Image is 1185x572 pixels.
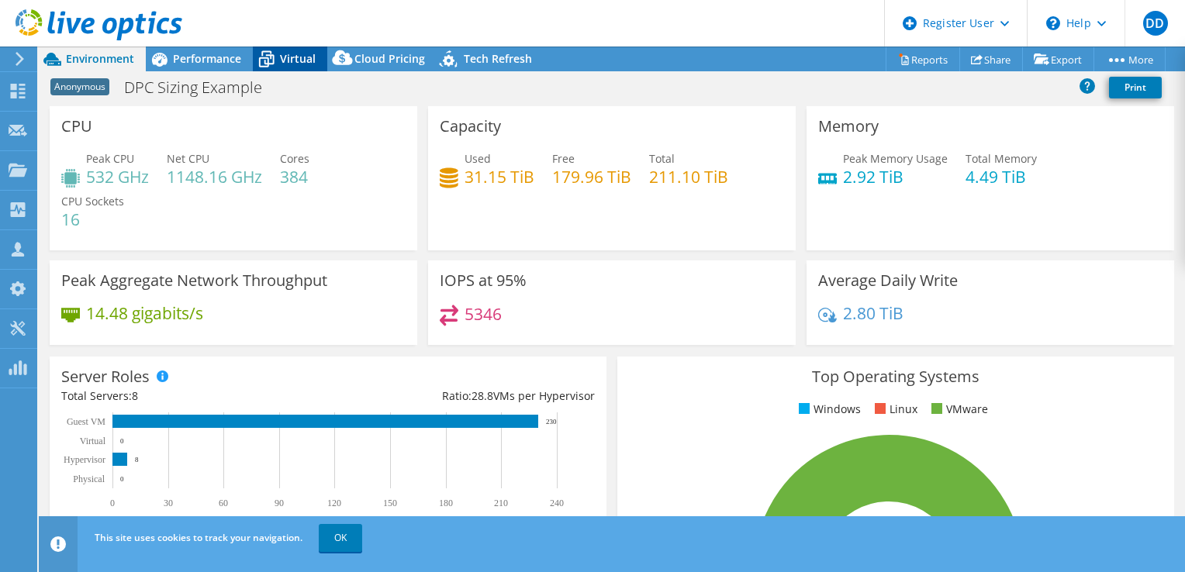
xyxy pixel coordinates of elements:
[280,151,309,166] span: Cores
[120,475,124,483] text: 0
[1143,11,1168,36] span: DD
[61,211,124,228] h4: 16
[494,498,508,508] text: 210
[472,388,493,403] span: 28.8
[167,168,262,185] h4: 1148.16 GHz
[465,151,491,166] span: Used
[173,51,241,66] span: Performance
[1046,16,1060,30] svg: \n
[61,118,92,135] h3: CPU
[818,272,958,289] h3: Average Daily Write
[327,498,341,508] text: 120
[886,47,960,71] a: Reports
[649,168,728,185] h4: 211.10 TiB
[120,437,124,445] text: 0
[275,498,284,508] text: 90
[629,368,1163,385] h3: Top Operating Systems
[117,79,286,96] h1: DPC Sizing Example
[1093,47,1166,71] a: More
[465,168,534,185] h4: 31.15 TiB
[354,51,425,66] span: Cloud Pricing
[440,272,527,289] h3: IOPS at 95%
[167,151,209,166] span: Net CPU
[818,118,879,135] h3: Memory
[135,456,139,463] text: 8
[164,498,173,508] text: 30
[439,498,453,508] text: 180
[280,51,316,66] span: Virtual
[61,194,124,208] span: CPU Sockets
[465,305,502,322] h4: 5346
[552,168,631,185] h4: 179.96 TiB
[61,272,327,289] h3: Peak Aggregate Network Throughput
[546,418,557,426] text: 230
[61,368,150,385] h3: Server Roles
[464,51,532,66] span: Tech Refresh
[61,388,328,405] div: Total Servers:
[928,401,988,418] li: VMware
[843,168,948,185] h4: 2.92 TiB
[80,436,106,446] text: Virtual
[67,416,105,427] text: Guest VM
[843,151,948,166] span: Peak Memory Usage
[280,168,309,185] h4: 384
[1022,47,1094,71] a: Export
[86,168,149,185] h4: 532 GHz
[795,401,861,418] li: Windows
[552,151,575,166] span: Free
[95,531,302,544] span: This site uses cookies to track your navigation.
[110,498,115,508] text: 0
[73,474,105,484] text: Physical
[959,47,1023,71] a: Share
[1109,77,1162,98] a: Print
[86,151,134,166] span: Peak CPU
[64,454,105,465] text: Hypervisor
[871,401,917,418] li: Linux
[86,305,203,322] h4: 14.48 gigabits/s
[219,498,228,508] text: 60
[440,118,501,135] h3: Capacity
[328,388,595,405] div: Ratio: VMs per Hypervisor
[50,78,109,95] span: Anonymous
[383,498,397,508] text: 150
[132,388,138,403] span: 8
[966,168,1037,185] h4: 4.49 TiB
[319,524,362,552] a: OK
[649,151,675,166] span: Total
[843,305,903,322] h4: 2.80 TiB
[550,498,564,508] text: 240
[966,151,1037,166] span: Total Memory
[66,51,134,66] span: Environment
